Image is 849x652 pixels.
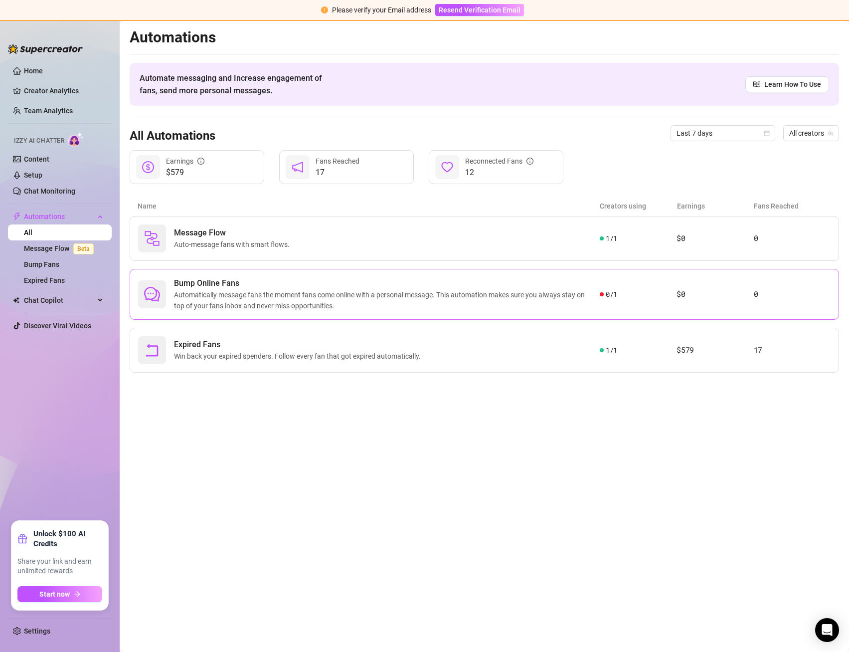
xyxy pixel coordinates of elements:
img: AI Chatter [68,132,84,147]
span: $579 [166,167,204,179]
span: notification [292,161,304,173]
span: arrow-right [74,591,81,598]
article: $0 [677,232,753,244]
span: comment [144,286,160,302]
span: Learn How To Use [764,79,821,90]
div: Reconnected Fans [465,156,533,167]
span: Automatically message fans the moment fans come online with a personal message. This automation m... [174,289,600,311]
span: calendar [764,130,770,136]
span: Start now [39,590,70,598]
h2: Automations [130,28,839,47]
article: $579 [677,344,753,356]
article: Fans Reached [754,201,831,212]
span: Auto-message fans with smart flows. [174,239,294,250]
a: Settings [24,627,50,635]
article: 0 [754,288,831,300]
a: Chat Monitoring [24,187,75,195]
div: Open Intercom Messenger [815,618,839,642]
a: Team Analytics [24,107,73,115]
span: Automations [24,209,95,224]
button: Start nowarrow-right [17,586,102,602]
a: Message FlowBeta [24,244,98,252]
a: Content [24,155,49,163]
span: Share your link and earn unlimited rewards [17,557,102,576]
a: Home [24,67,43,75]
button: Resend Verification Email [435,4,524,16]
a: Expired Fans [24,276,65,284]
h3: All Automations [130,128,215,144]
span: info-circle [526,158,533,165]
span: Last 7 days [677,126,769,141]
span: thunderbolt [13,213,21,220]
span: 12 [465,167,533,179]
a: Bump Fans [24,260,59,268]
a: Setup [24,171,42,179]
span: Bump Online Fans [174,277,600,289]
span: 1 / 1 [606,345,617,356]
span: 17 [316,167,359,179]
article: Earnings [677,201,754,212]
span: Message Flow [174,227,294,239]
span: 0 / 1 [606,289,617,300]
div: Earnings [166,156,204,167]
article: 0 [754,232,831,244]
article: Name [138,201,600,212]
img: logo-BBDzfeDw.svg [8,44,83,54]
img: Chat Copilot [13,297,19,304]
a: All [24,228,32,236]
span: Win back your expired spenders. Follow every fan that got expired automatically. [174,351,425,362]
span: 1 / 1 [606,233,617,244]
span: info-circle [197,158,204,165]
article: $0 [677,288,753,300]
strong: Unlock $100 AI Credits [33,529,102,549]
img: svg%3e [144,230,160,246]
article: Creators using [600,201,677,212]
span: team [828,130,834,136]
a: Creator Analytics [24,83,104,99]
span: rollback [144,342,160,358]
span: Chat Copilot [24,292,95,308]
span: heart [441,161,453,173]
span: Automate messaging and Increase engagement of fans, send more personal messages. [140,72,332,97]
span: All creators [789,126,833,141]
a: Learn How To Use [745,76,829,92]
article: 17 [754,344,831,356]
span: dollar [142,161,154,173]
span: Izzy AI Chatter [14,136,64,146]
span: Fans Reached [316,157,359,165]
span: Expired Fans [174,339,425,351]
span: exclamation-circle [321,6,328,13]
a: Discover Viral Videos [24,322,91,330]
span: gift [17,534,27,544]
div: Please verify your Email address [332,4,431,15]
span: read [753,81,760,88]
span: Beta [73,243,94,254]
span: Resend Verification Email [439,6,520,14]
